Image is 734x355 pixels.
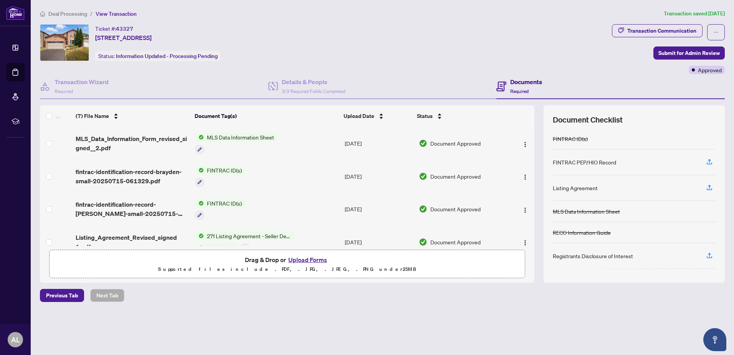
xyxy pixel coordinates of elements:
[40,25,89,61] img: IMG-E12281143_1.jpg
[76,200,189,218] span: fintrac-identification-record-[PERSON_NAME]-small-20250715-060138.pdf
[11,334,20,345] span: AL
[46,289,78,302] span: Previous Tab
[204,232,295,240] span: 271 Listing Agreement - Seller Designated Representation Agreement Authority to Offer for Sale
[417,112,433,120] span: Status
[419,205,427,213] img: Document Status
[522,207,528,213] img: Logo
[55,88,73,94] span: Required
[344,112,374,120] span: Upload Date
[204,133,277,141] span: MLS Data Information Sheet
[419,238,427,246] img: Document Status
[76,112,109,120] span: (7) File Name
[553,228,611,237] div: RECO Information Guide
[612,24,703,37] button: Transaction Communication
[282,88,346,94] span: 3/3 Required Fields Completed
[116,25,133,32] span: 43327
[195,166,245,187] button: Status IconFINTRAC ID(s)
[195,232,295,252] button: Status Icon271 Listing Agreement - Seller Designated Representation Agreement Authority to Offer ...
[76,233,189,251] span: Listing_Agreement_Revised_signed 1.pdf
[553,184,598,192] div: Listing Agreement
[195,133,204,141] img: Status Icon
[95,33,152,42] span: [STREET_ADDRESS]
[195,199,204,207] img: Status Icon
[553,207,620,216] div: MLS Data Information Sheet
[195,133,277,154] button: Status IconMLS Data Information Sheet
[116,53,218,60] span: Information Updated - Processing Pending
[40,11,45,17] span: home
[342,193,416,226] td: [DATE]
[430,238,481,246] span: Document Approved
[522,141,528,148] img: Logo
[553,252,633,260] div: Registrants Disclosure of Interest
[204,199,245,207] span: FINTRAC ID(s)
[713,30,719,35] span: ellipsis
[195,166,204,174] img: Status Icon
[204,244,238,252] span: Schedule(s)
[73,105,192,127] th: (7) File Name
[653,46,725,60] button: Submit for Admin Review
[553,114,623,125] span: Document Checklist
[342,127,416,160] td: [DATE]
[553,158,616,166] div: FINTRAC PEP/HIO Record
[192,105,341,127] th: Document Tag(s)
[341,105,414,127] th: Upload Date
[76,134,189,153] span: MLS_Data_Information_Form_revised_signed__2.pdf
[522,174,528,180] img: Logo
[522,240,528,246] img: Logo
[414,105,506,127] th: Status
[48,10,87,17] span: Deal Processing
[430,205,481,213] span: Document Approved
[55,77,109,86] h4: Transaction Wizard
[519,203,531,215] button: Logo
[195,199,245,220] button: Status IconFINTRAC ID(s)
[195,232,204,240] img: Status Icon
[245,255,329,265] span: Drag & Drop or
[698,66,722,74] span: Approved
[510,88,529,94] span: Required
[519,137,531,149] button: Logo
[204,166,245,174] span: FINTRAC ID(s)
[54,265,520,274] p: Supported files include .PDF, .JPG, .JPEG, .PNG under 25 MB
[95,51,221,61] div: Status:
[50,250,525,279] span: Drag & Drop orUpload FormsSupported files include .PDF, .JPG, .JPEG, .PNG under25MB
[6,6,25,20] img: logo
[90,9,93,18] li: /
[553,134,588,143] div: FINTRAC ID(s)
[419,172,427,181] img: Document Status
[430,139,481,148] span: Document Approved
[282,77,346,86] h4: Details & People
[703,328,726,351] button: Open asap
[40,289,84,302] button: Previous Tab
[510,77,542,86] h4: Documents
[76,167,189,186] span: fintrac-identification-record-brayden-small-20250715-061329.pdf
[419,139,427,148] img: Document Status
[96,10,137,17] span: View Transaction
[519,170,531,182] button: Logo
[627,25,696,37] div: Transaction Communication
[342,226,416,259] td: [DATE]
[286,255,329,265] button: Upload Forms
[658,47,720,59] span: Submit for Admin Review
[195,244,204,252] img: Status Icon
[664,9,725,18] article: Transaction saved [DATE]
[95,24,133,33] div: Ticket #:
[342,160,416,193] td: [DATE]
[90,289,124,302] button: Next Tab
[430,172,481,181] span: Document Approved
[519,236,531,248] button: Logo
